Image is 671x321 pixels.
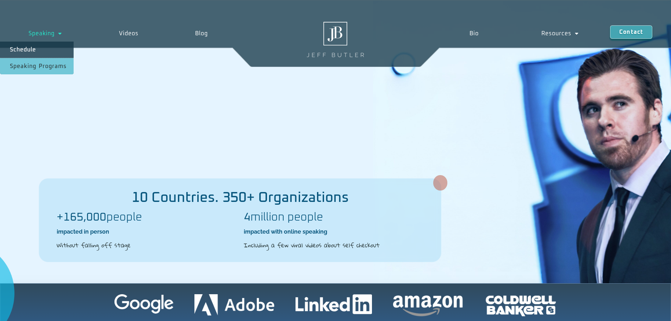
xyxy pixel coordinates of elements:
a: Bio [438,25,510,42]
h2: impacted in person [57,228,237,236]
b: +165,000 [57,212,106,223]
h2: people [57,212,237,223]
nav: Menu [438,25,610,42]
h2: Including a few viral videos about self checkout [244,241,424,250]
h2: million people [244,212,424,223]
b: 4 [244,212,250,223]
a: Videos [91,25,167,42]
h2: impacted with online speaking [244,228,424,236]
a: Blog [167,25,237,42]
a: Resources [510,25,610,42]
h2: 10 Countries. 350+ Organizations [39,191,441,205]
span: Contact [619,29,643,35]
h2: Without falling off stage [57,241,237,250]
a: Contact [610,25,652,39]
